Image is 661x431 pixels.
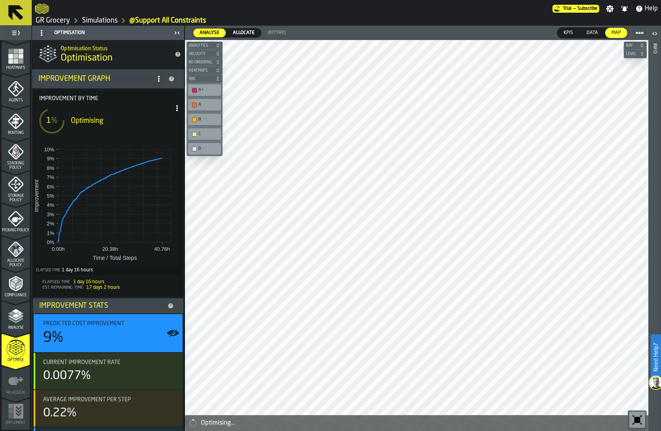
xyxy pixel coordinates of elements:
[603,5,617,13] label: button-toggle-Settings
[73,280,105,284] span: 1 day 16 hours
[193,28,226,38] label: button-switch-multi-Analyse
[2,194,30,202] span: Storage Policy
[2,259,30,267] span: Allocate Policy
[2,161,30,170] span: Stacking Policy
[573,6,576,11] span: —
[44,147,54,153] text: 10%
[43,320,124,327] span: Predicted Cost Improvement
[42,286,83,290] span: Est. Remaining Time
[43,397,176,403] div: Title
[35,2,49,16] a: logo-header
[605,27,628,38] label: button-switch-multi-Map
[71,116,164,125] div: Optimising
[2,66,30,70] span: Heatmaps
[43,320,176,327] div: Title
[33,179,40,212] text: Improvement
[38,74,152,83] div: Improvement Graph
[36,268,60,273] label: Elapsed Time
[2,391,30,395] span: Re-assign
[43,359,176,366] div: Title
[47,239,54,245] text: 0%
[190,130,219,138] div: C
[2,366,30,398] li: menu Re-assign
[187,52,214,56] span: Velocity
[39,301,164,310] div: Improvement Stats
[187,67,223,74] button: button-
[2,98,30,103] span: Agents
[43,397,131,403] span: Average Improvement Per Step
[187,60,214,65] span: Re-Ordering
[47,202,54,208] text: 4%
[645,4,658,13] span: Help
[2,106,30,138] li: menu Routing
[190,101,219,109] div: A
[34,353,183,389] div: stat-Current Improvement Rate
[187,414,231,429] a: logo-header
[227,29,261,37] div: thumb
[187,97,223,112] div: button-toolbar-undefined
[2,171,30,203] li: menu Storage Policy
[198,117,219,122] div: B
[47,193,54,199] text: 5%
[625,44,638,48] span: Bay
[47,212,54,217] text: 3%
[43,369,91,383] div: 0.0077%
[187,83,223,97] div: button-toolbar-undefined
[2,301,30,333] li: menu Analyse
[62,267,93,273] div: 1 day 16 hours
[580,27,605,38] label: button-switch-multi-Data
[552,5,599,13] div: Menu Subscription
[185,415,648,431] div: alert-Optimising...
[187,127,223,141] div: button-toolbar-undefined
[187,42,223,50] button: button-
[268,30,286,35] span: (Before)
[557,27,580,38] label: button-switch-multi-KPIs
[605,28,627,38] div: thumb
[2,326,30,330] span: Analyse
[198,102,219,107] div: A
[2,334,30,365] li: menu Optimise
[54,30,85,36] span: Optimisation
[35,16,658,25] nav: Breadcrumb
[51,117,57,125] span: %
[187,141,223,156] div: button-toolbar-undefined
[560,29,576,36] span: KPIs
[2,9,30,40] li: menu Data Stats
[82,16,118,25] a: link-to-/wh/i/e451d98b-95f6-4604-91ff-c80219f9c36d
[154,246,170,252] text: 40.76h
[193,29,226,37] div: thumb
[43,359,120,366] span: Current Improvement Rate
[652,42,657,429] div: Info
[187,58,223,66] button: button-
[557,28,579,38] div: thumb
[198,132,219,137] div: C
[47,156,54,162] text: 9%
[36,16,70,25] a: link-to-/wh/i/e451d98b-95f6-4604-91ff-c80219f9c36d
[52,246,65,252] text: 0.00h
[198,146,219,151] div: D
[33,89,183,102] label: Title
[608,29,624,36] span: Map
[61,44,168,52] h2: Sub Title
[624,42,647,50] button: button-
[47,184,54,190] text: 6%
[167,314,179,352] label: button-toggle-Show on Map
[2,204,30,235] li: menu Picking Policy
[47,221,54,227] text: 2%
[577,6,598,11] span: Subscribe
[552,5,599,13] a: link-to-/wh/i/e451d98b-95f6-4604-91ff-c80219f9c36d/pricing/
[583,29,601,36] span: Data
[648,26,661,431] header: Info
[196,29,223,36] span: Analyse
[2,236,30,268] li: menu Allocate Policy
[187,77,214,81] span: ABC
[563,6,571,11] span: Trial
[32,40,184,69] div: title-Optimisation
[39,95,183,102] span: Improvement by time
[651,335,660,380] label: Need Help?
[230,29,258,36] span: Allocate
[187,50,223,58] button: button-
[190,145,219,153] div: D
[2,358,30,362] span: Optimise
